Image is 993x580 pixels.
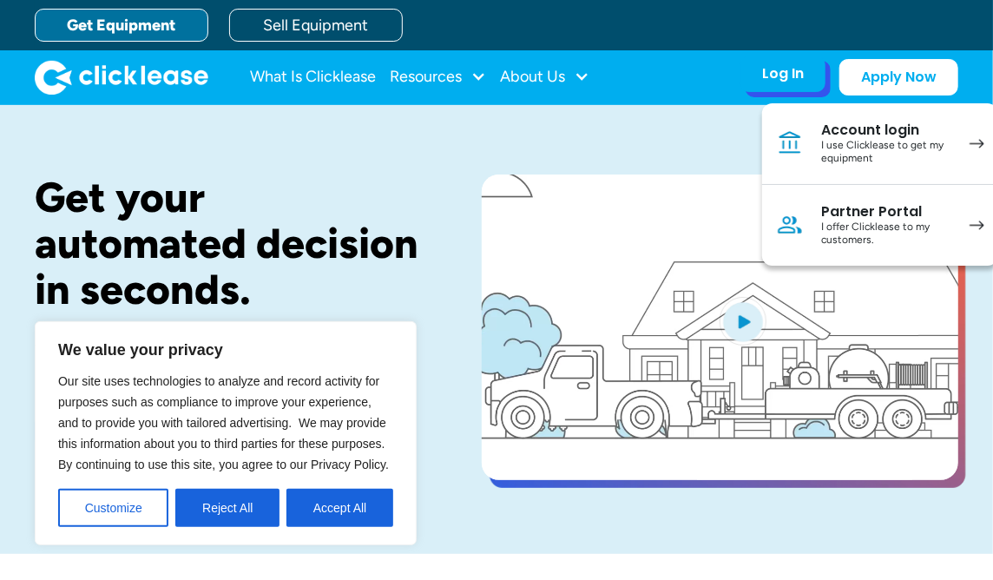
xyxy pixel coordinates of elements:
img: Blue play button logo on a light blue circular background [720,297,766,346]
img: arrow [970,139,984,148]
div: Partner Portal [821,203,952,221]
a: Sell Equipment [229,9,403,42]
button: Accept All [286,489,393,527]
a: What Is Clicklease [250,60,376,95]
button: Reject All [175,489,279,527]
div: About Us [500,60,589,95]
div: I offer Clicklease to my customers. [821,221,952,247]
span: Our site uses technologies to analyze and record activity for purposes such as compliance to impr... [58,374,389,471]
p: We value your privacy [58,339,393,360]
img: arrow [970,221,984,230]
a: Apply Now [839,59,958,96]
div: Account login [821,122,952,139]
button: Customize [58,489,168,527]
a: open lightbox [482,175,958,480]
div: Log In [762,65,804,82]
h1: Get your automated decision in seconds. [35,175,426,312]
img: Bank icon [776,129,804,157]
a: Get Equipment [35,9,208,42]
img: Clicklease logo [35,60,208,95]
div: I use Clicklease to get my equipment [821,139,952,166]
a: home [35,60,208,95]
div: Resources [390,60,486,95]
div: We value your privacy [35,321,417,545]
img: Person icon [776,211,804,239]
